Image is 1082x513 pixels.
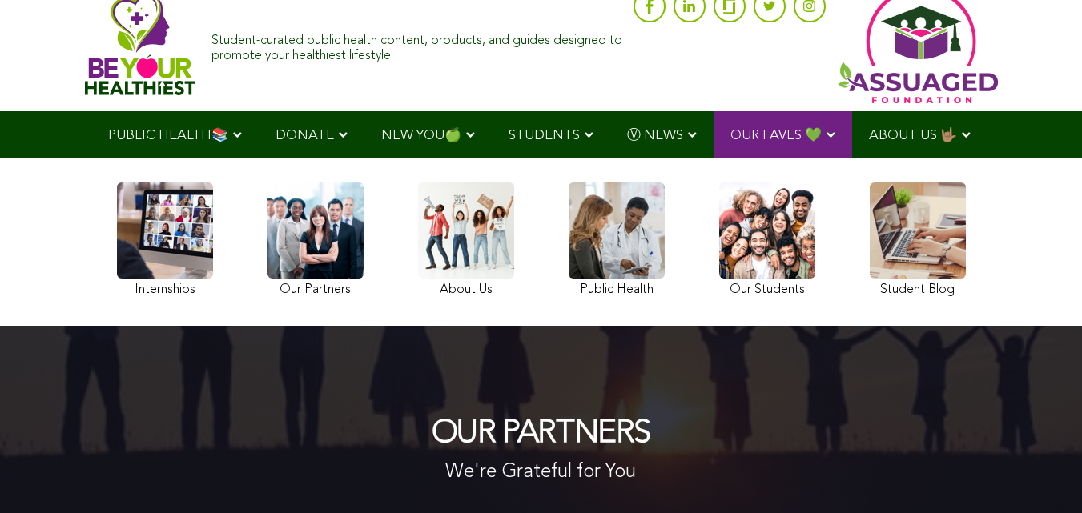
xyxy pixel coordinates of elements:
[381,129,461,142] span: NEW YOU🍏
[432,416,650,451] h1: OUR PARTNERS
[509,129,580,142] span: STUDENTS
[276,129,334,142] span: DONATE
[1002,436,1082,513] iframe: Chat Widget
[432,459,650,487] p: We're Grateful for You
[730,129,822,142] span: OUR FAVES 💚
[627,129,683,142] span: Ⓥ NEWS
[211,26,625,64] div: Student-curated public health content, products, and guides designed to promote your healthiest l...
[108,129,228,142] span: PUBLIC HEALTH📚
[85,111,998,158] div: Navigation Menu
[869,129,957,142] span: ABOUT US 🤟🏽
